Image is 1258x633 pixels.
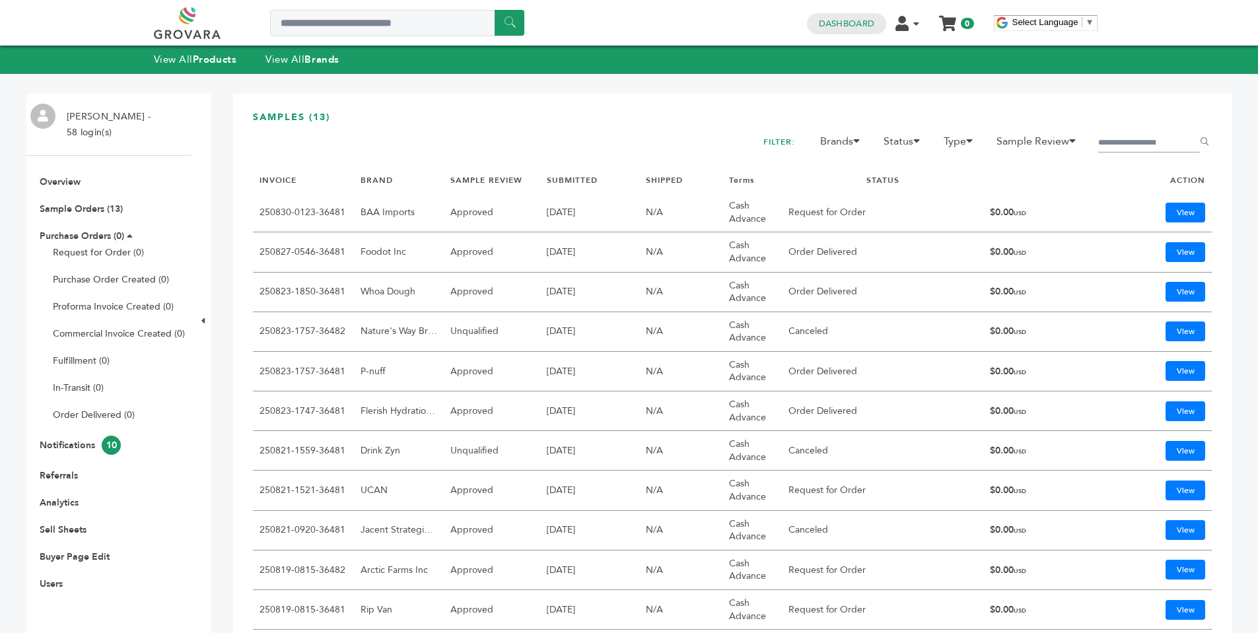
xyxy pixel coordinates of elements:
[444,550,540,590] td: Approved
[540,590,639,630] td: [DATE]
[40,578,63,590] a: Users
[547,175,598,185] a: SUBMITTED
[983,232,1094,272] td: $0.00
[1166,282,1205,302] a: View
[639,550,722,590] td: N/A
[1094,168,1212,193] th: ACTION
[722,352,782,391] td: Cash Advance
[260,405,345,417] a: 250823-1747-36481
[444,511,540,550] td: Approved
[444,352,540,391] td: Approved
[983,550,1094,590] td: $0.00
[639,312,722,352] td: N/A
[639,232,722,272] td: N/A
[260,444,345,457] a: 250821-1559-36481
[1014,328,1026,336] span: USD
[1014,487,1026,495] span: USD
[40,439,121,451] a: Notifications10
[1082,17,1082,27] span: ​
[722,550,782,590] td: Cash Advance
[782,168,983,193] th: STATUS
[260,325,345,337] a: 250823-1757-36482
[983,352,1094,391] td: $0.00
[1014,288,1026,296] span: USD
[260,564,345,576] a: 250819-0815-36482
[1014,607,1026,615] span: USD
[1166,401,1205,421] a: View
[53,300,174,313] a: Proforma Invoice Created (0)
[1166,321,1205,341] a: View
[53,382,104,394] a: In-Transit (0)
[1098,134,1200,152] input: Filter by keywords
[983,471,1094,510] td: $0.00
[1014,408,1026,416] span: USD
[1012,17,1078,27] span: Select Language
[639,193,722,232] td: N/A
[444,273,540,312] td: Approved
[782,431,983,471] td: Canceled
[1166,600,1205,620] a: View
[444,471,540,510] td: Approved
[450,175,522,185] a: SAMPLE REVIEW
[265,53,339,66] a: View AllBrands
[444,391,540,431] td: Approved
[444,312,540,352] td: Unqualified
[540,232,639,272] td: [DATE]
[253,111,1212,134] h3: SAMPLES (13)
[763,133,795,151] h2: FILTER:
[722,312,782,352] td: Cash Advance
[40,176,81,188] a: Overview
[260,523,345,536] a: 250821-0920-36481
[983,312,1094,352] td: $0.00
[1012,17,1094,27] a: Select Language​
[782,232,983,272] td: Order Delivered
[260,206,345,218] a: 250830-0123-36481
[1166,481,1205,500] a: View
[540,471,639,510] td: [DATE]
[639,511,722,550] td: N/A
[40,230,124,242] a: Purchase Orders (0)
[260,246,345,258] a: 250827-0546-36481
[937,133,987,156] li: Type
[940,12,955,26] a: My Cart
[819,18,874,30] a: Dashboard
[983,391,1094,431] td: $0.00
[639,431,722,471] td: N/A
[1014,249,1026,257] span: USD
[983,431,1094,471] td: $0.00
[782,391,983,431] td: Order Delivered
[53,273,169,286] a: Purchase Order Created (0)
[646,175,683,185] a: SHIPPED
[540,431,639,471] td: [DATE]
[30,104,55,129] img: profile.png
[782,273,983,312] td: Order Delivered
[354,352,444,391] td: P-nuff
[1014,448,1026,455] span: USD
[540,391,639,431] td: [DATE]
[444,431,540,471] td: Unqualified
[722,232,782,272] td: Cash Advance
[354,312,444,352] td: Nature's Way Brands LLC
[260,484,345,496] a: 250821-1521-36481
[354,431,444,471] td: Drink Zyn
[40,469,78,482] a: Referrals
[444,193,540,232] td: Approved
[540,511,639,550] td: [DATE]
[961,18,973,29] span: 0
[40,550,110,563] a: Buyer Page Edit
[444,232,540,272] td: Approved
[540,193,639,232] td: [DATE]
[260,285,345,298] a: 250823-1850-36481
[639,590,722,630] td: N/A
[354,511,444,550] td: Jacent Strategic Manufacturing, LLC
[40,203,123,215] a: Sample Orders (13)
[722,590,782,630] td: Cash Advance
[729,175,754,185] a: Terms
[1166,560,1205,580] a: View
[722,431,782,471] td: Cash Advance
[983,193,1094,232] td: $0.00
[983,511,1094,550] td: $0.00
[639,471,722,510] td: N/A
[1166,520,1205,540] a: View
[1086,17,1094,27] span: ▼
